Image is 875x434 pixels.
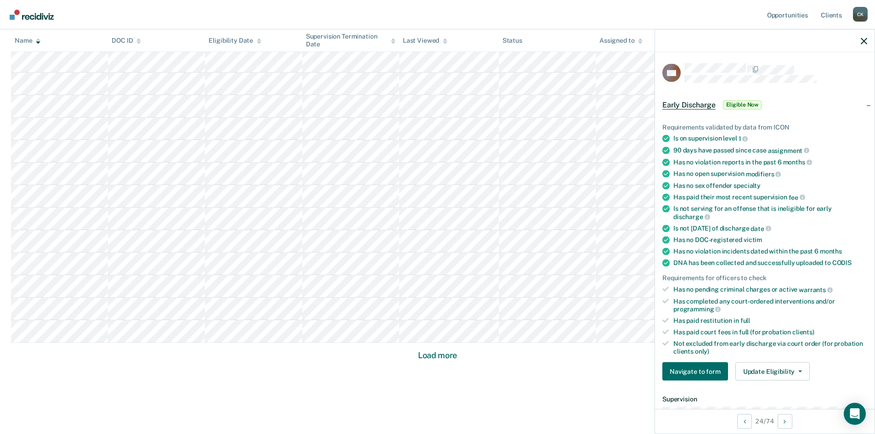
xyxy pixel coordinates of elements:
div: 24 / 74 [655,409,875,433]
div: Status [502,37,522,45]
img: Recidiviz [10,10,54,20]
div: Assigned to [599,37,643,45]
div: Has completed any court-ordered interventions and/or [673,297,867,313]
div: Last Viewed [403,37,447,45]
div: Requirements validated by data from ICON [662,123,867,131]
div: Requirements for officers to check [662,274,867,282]
div: Has paid restitution in [673,317,867,325]
button: Load more [415,350,460,361]
span: CODIS [832,259,852,266]
div: Has no violation incidents dated within the past 6 [673,248,867,255]
div: Has no DOC-registered [673,236,867,244]
span: assignment [768,147,809,154]
div: DOC ID [112,37,141,45]
div: Open Intercom Messenger [844,403,866,425]
div: Name [15,37,40,45]
div: Supervision Termination Date [306,33,395,48]
div: Has paid court fees in full (for probation [673,328,867,336]
span: months [783,158,812,166]
span: 1 [739,135,748,142]
div: Eligibility Date [209,37,261,45]
button: Next Opportunity [778,414,792,428]
div: Has no open supervision [673,170,867,178]
span: programming [673,305,721,313]
button: Previous Opportunity [737,414,752,428]
div: Has no sex offender [673,181,867,189]
div: C K [853,7,868,22]
span: months [820,248,842,255]
div: Is not [DATE] of discharge [673,224,867,232]
div: 90 days have passed since case [673,146,867,154]
span: discharge [673,213,710,220]
div: Has no violation reports in the past 6 [673,158,867,166]
div: Is on supervision level [673,135,867,143]
span: victim [744,236,762,243]
dt: Supervision [662,395,867,403]
span: specialty [734,181,761,189]
span: fee [789,193,805,201]
span: warrants [799,286,833,293]
div: Has no pending criminal charges or active [673,286,867,294]
div: Not excluded from early discharge via court order (for probation clients [673,339,867,355]
span: Early Discharge [662,100,716,109]
span: Eligible Now [723,100,762,109]
div: Has paid their most recent supervision [673,193,867,201]
button: Profile dropdown button [853,7,868,22]
span: modifiers [746,170,781,177]
button: Navigate to form [662,362,728,381]
span: date [751,225,771,232]
div: DNA has been collected and successfully uploaded to [673,259,867,267]
div: Early DischargeEligible Now [655,90,875,119]
a: Navigate to form link [662,362,732,381]
button: Update Eligibility [735,362,810,381]
span: clients) [792,328,814,335]
div: Is not serving for an offense that is ineligible for early [673,205,867,220]
span: full [740,317,750,324]
span: only) [695,347,709,355]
